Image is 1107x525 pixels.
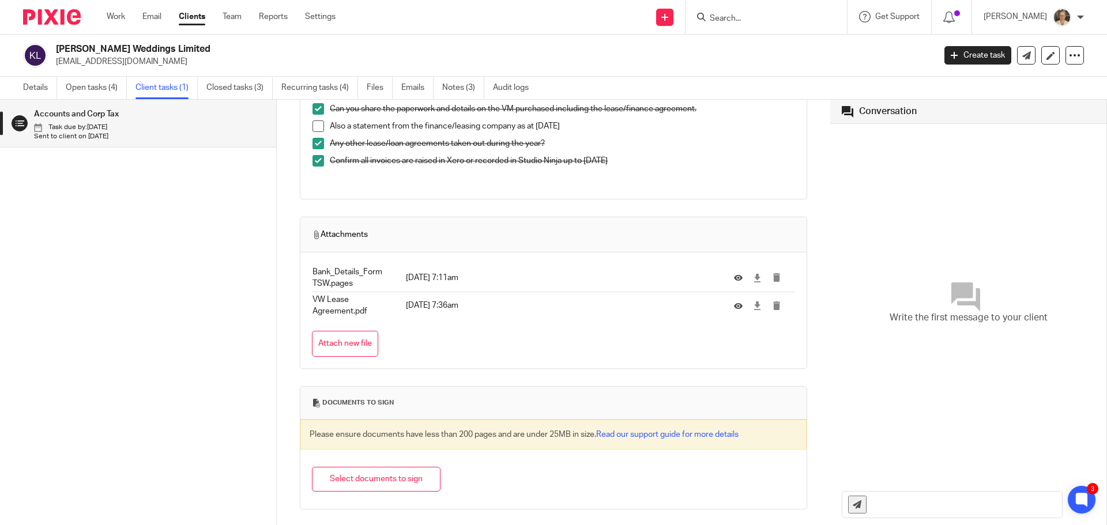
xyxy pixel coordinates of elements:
[753,300,762,311] a: Download
[406,272,717,284] p: [DATE] 7:11am
[300,420,807,450] div: Please ensure documents have less than 200 pages and are under 25MB in size.
[87,124,107,130] span: [DATE]
[312,467,440,492] button: Select documents to sign
[753,272,762,284] a: Download
[281,77,358,99] a: Recurring tasks (4)
[107,11,125,22] a: Work
[223,11,242,22] a: Team
[56,56,927,67] p: [EMAIL_ADDRESS][DOMAIN_NAME]
[206,77,273,99] a: Closed tasks (3)
[34,105,227,123] h1: Accounts and Corp Tax
[596,430,739,439] a: Read our support guide for more details
[875,13,920,21] span: Get Support
[34,123,265,132] p: Task due by:
[709,14,812,24] input: Search
[330,138,795,149] p: Any other lease/loan agreements taken out during the year?
[330,120,795,132] p: Also a statement from the finance/leasing company as at [DATE]
[56,43,753,55] h2: [PERSON_NAME] Weddings Limited
[23,9,81,25] img: Pixie
[23,43,47,67] img: svg%3E
[305,11,336,22] a: Settings
[984,11,1047,22] p: [PERSON_NAME]
[23,77,57,99] a: Details
[179,11,205,22] a: Clients
[312,331,378,357] button: Attach new file
[493,77,537,99] a: Audit logs
[259,11,288,22] a: Reports
[330,103,795,115] p: Can you share the paperwork and details on the VM purchased including the lease/finance agreement.
[330,155,795,167] p: Confirm all invoices are raised in Xero or recorded in Studio Ninja up to [DATE]
[322,398,394,407] span: Documents to sign
[401,77,434,99] a: Emails
[312,294,400,318] p: VW Lease Agreement.pdf
[859,105,917,118] div: Conversation
[890,311,1048,324] span: Write the first message to your client
[442,77,484,99] a: Notes (3)
[1087,483,1098,494] div: 3
[34,132,265,141] p: Sent to client on [DATE]
[142,11,161,22] a: Email
[406,300,717,311] p: [DATE] 7:36am
[1053,8,1071,27] img: Pete%20with%20glasses.jpg
[312,229,368,240] span: Attachments
[66,77,127,99] a: Open tasks (4)
[367,77,393,99] a: Files
[312,266,400,290] p: Bank_Details_Form TSW.pages
[135,77,198,99] a: Client tasks (1)
[944,46,1011,65] a: Create task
